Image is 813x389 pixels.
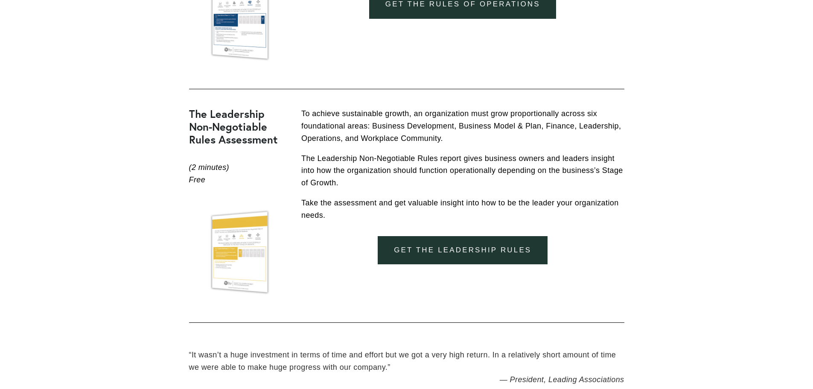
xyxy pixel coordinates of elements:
[189,374,624,386] figcaption: — President, Leading Associations
[189,163,229,184] em: (2 minutes) Free
[189,351,192,359] span: “
[378,236,548,265] a: Get the leadership rules
[301,152,624,189] p: The Leadership Non-Negotiable Rules report gives business owners and leaders insight into how the...
[388,363,390,371] span: ”
[189,349,624,374] blockquote: It wasn’t a huge investment in terms of time and effort but we got a very high return. In a relat...
[301,197,624,222] p: Take the assessment and get valuable insight into how to be the leader your organization needs.
[189,107,278,146] strong: The Leadership Non-Negotiable Rules Assessment
[301,108,624,144] p: To achieve sustainable growth, an organization must grow proportionally across six foundational a...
